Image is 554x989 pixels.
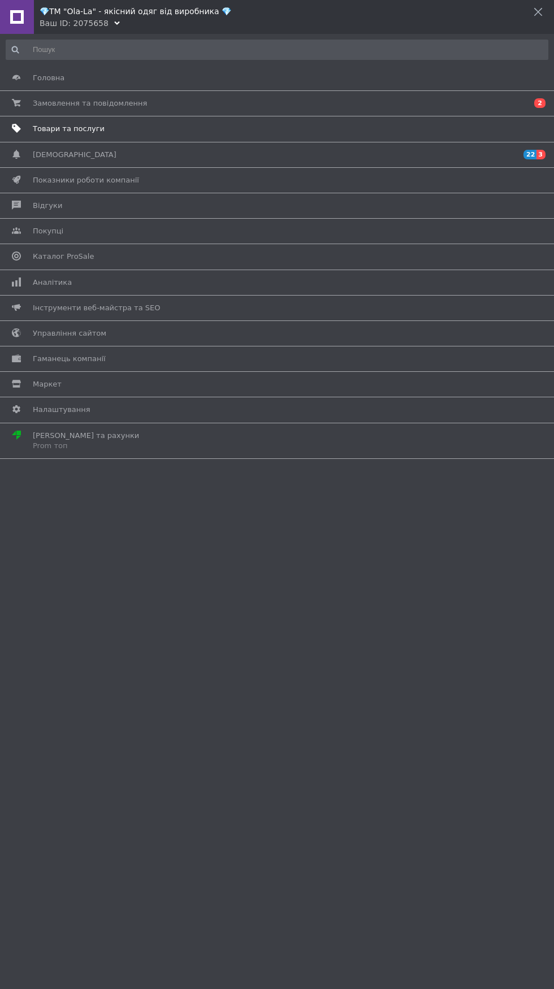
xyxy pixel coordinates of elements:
span: Управління сайтом [33,328,106,339]
span: [PERSON_NAME] та рахунки [33,431,139,451]
span: Налаштування [33,405,90,415]
div: Ваш ID: 2075658 [40,18,109,29]
span: [DEMOGRAPHIC_DATA] [33,150,116,160]
span: Замовлення та повідомлення [33,98,147,109]
span: Головна [33,73,64,83]
span: 2 [534,98,546,108]
span: 22 [523,150,536,159]
span: Аналітика [33,277,72,288]
span: Маркет [33,379,62,389]
span: Товари та послуги [33,124,105,134]
span: Показники роботи компанії [33,175,139,185]
div: Prom топ [33,441,139,451]
span: Гаманець компанії [33,354,106,364]
span: Інструменти веб-майстра та SEO [33,303,161,313]
input: Пошук [6,40,548,60]
span: Відгуки [33,201,62,211]
span: Каталог ProSale [33,251,94,262]
span: Покупці [33,226,63,236]
span: 3 [536,150,546,159]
